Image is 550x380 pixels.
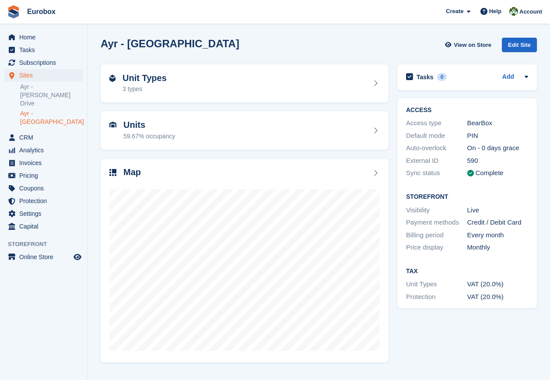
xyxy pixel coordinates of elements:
[454,41,491,49] span: View on Store
[4,182,83,194] a: menu
[101,111,389,150] a: Units 59.67% occupancy
[123,120,175,130] h2: Units
[467,292,529,302] div: VAT (20.0%)
[123,84,167,94] div: 3 types
[4,251,83,263] a: menu
[4,220,83,232] a: menu
[19,69,72,81] span: Sites
[8,240,87,249] span: Storefront
[467,143,529,153] div: On - 0 days grace
[406,156,467,166] div: External ID
[437,73,447,81] div: 0
[20,109,83,126] a: Ayr - [GEOGRAPHIC_DATA]
[502,72,514,82] a: Add
[467,118,529,128] div: BearBox
[123,132,175,141] div: 59.67% occupancy
[109,169,116,176] img: map-icn-33ee37083ee616e46c38cad1a60f524a97daa1e2b2c8c0bc3eb3415660979fc1.svg
[406,143,467,153] div: Auto-overlock
[406,218,467,228] div: Payment methods
[19,31,72,43] span: Home
[406,230,467,240] div: Billing period
[123,167,141,177] h2: Map
[24,4,59,19] a: Eurobox
[19,208,72,220] span: Settings
[467,243,529,253] div: Monthly
[4,31,83,43] a: menu
[406,205,467,215] div: Visibility
[417,73,434,81] h2: Tasks
[406,292,467,302] div: Protection
[4,208,83,220] a: menu
[4,144,83,156] a: menu
[109,122,116,128] img: unit-icn-7be61d7bf1b0ce9d3e12c5938cc71ed9869f7b940bace4675aadf7bd6d80202e.svg
[406,243,467,253] div: Price display
[406,107,528,114] h2: ACCESS
[406,168,467,178] div: Sync status
[406,194,528,201] h2: Storefront
[101,64,389,103] a: Unit Types 3 types
[467,156,529,166] div: 590
[406,131,467,141] div: Default mode
[467,131,529,141] div: PIN
[19,131,72,144] span: CRM
[406,118,467,128] div: Access type
[72,252,83,262] a: Preview store
[20,83,83,108] a: Ayr - [PERSON_NAME] Drive
[467,205,529,215] div: Live
[406,268,528,275] h2: Tax
[519,7,542,16] span: Account
[109,75,116,82] img: unit-type-icn-2b2737a686de81e16bb02015468b77c625bbabd49415b5ef34ead5e3b44a266d.svg
[7,5,20,18] img: stora-icon-8386f47178a22dfd0bd8f6a31ec36ba5ce8667c1dd55bd0f319d3a0aa187defe.svg
[467,230,529,240] div: Every month
[467,218,529,228] div: Credit / Debit Card
[4,56,83,69] a: menu
[4,69,83,81] a: menu
[446,7,463,16] span: Create
[19,157,72,169] span: Invoices
[19,195,72,207] span: Protection
[19,56,72,69] span: Subscriptions
[4,131,83,144] a: menu
[502,38,537,56] a: Edit Site
[101,158,389,363] a: Map
[123,73,167,83] h2: Unit Types
[467,279,529,289] div: VAT (20.0%)
[19,182,72,194] span: Coupons
[4,195,83,207] a: menu
[101,38,239,49] h2: Ayr - [GEOGRAPHIC_DATA]
[509,7,518,16] img: Lorna Russell
[19,220,72,232] span: Capital
[19,144,72,156] span: Analytics
[502,38,537,52] div: Edit Site
[406,279,467,289] div: Unit Types
[19,44,72,56] span: Tasks
[4,157,83,169] a: menu
[489,7,501,16] span: Help
[4,169,83,182] a: menu
[19,169,72,182] span: Pricing
[476,168,504,178] div: Complete
[444,38,495,52] a: View on Store
[19,251,72,263] span: Online Store
[4,44,83,56] a: menu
